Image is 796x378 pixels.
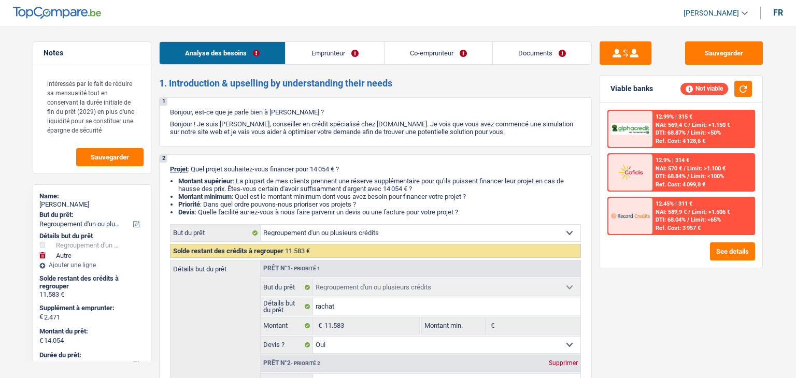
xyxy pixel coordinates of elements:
[422,317,485,334] label: Montant min.
[39,290,145,299] div: 11.583 €
[656,129,686,136] span: DTI: 68.87%
[656,165,682,172] span: NAI: 570 €
[170,120,581,136] p: Bonjour ! Je suis [PERSON_NAME], conseiller en crédit spécialisé chez [DOMAIN_NAME]. Je vois que ...
[546,360,580,366] div: Supprimer
[656,181,705,188] div: Ref. Cost: 4 099,8 €
[178,193,581,200] li: : Quel est le montant minimum dont vous avez besoin pour financer votre projet ?
[170,108,581,116] p: Bonjour, est-ce que je parle bien à [PERSON_NAME] ?
[291,360,320,366] span: - Priorité 2
[39,304,143,312] label: Supplément à emprunter:
[486,317,497,334] span: €
[687,173,689,180] span: /
[261,265,323,272] div: Prêt n°1
[39,192,145,200] div: Name:
[178,193,232,200] strong: Montant minimum
[611,163,649,182] img: Cofidis
[39,232,145,240] div: Détails but du prêt
[685,41,763,65] button: Sauvegarder
[687,216,689,223] span: /
[610,84,653,93] div: Viable banks
[691,216,721,223] span: Limit: <65%
[687,129,689,136] span: /
[656,173,686,180] span: DTI: 68.84%
[692,122,730,128] span: Limit: >1.150 €
[160,155,167,163] div: 2
[91,154,129,161] span: Sauvegarder
[76,148,144,166] button: Sauvegarder
[170,225,261,241] label: But du prêt
[656,113,692,120] div: 12.99% | 315 €
[285,247,310,255] span: 11.583 €
[160,98,167,106] div: 1
[656,138,705,144] div: Ref. Cost: 4 128,6 €
[170,165,581,173] p: : Quel projet souhaitez-vous financer pour 14 054 € ?
[39,200,145,209] div: [PERSON_NAME]
[611,206,649,225] img: Record Credits
[656,122,687,128] span: NAI: 569,4 €
[691,129,721,136] span: Limit: <50%
[680,83,728,94] div: Not viable
[39,351,143,359] label: Durée du prêt:
[675,5,748,22] a: [PERSON_NAME]
[39,211,143,219] label: But du prêt:
[178,177,233,185] strong: Montant supérieur
[261,337,313,353] label: Devis ?
[493,42,591,64] a: Documents
[178,200,581,208] li: : Dans quel ordre pouvons-nous prioriser vos projets ?
[170,165,188,173] span: Projet
[159,78,592,89] h2: 1. Introduction & upselling by understanding their needs
[178,208,581,216] li: : Quelle facilité auriez-vous à nous faire parvenir un devis ou une facture pour votre projet ?
[261,317,313,334] label: Montant
[39,274,145,290] div: Solde restant des crédits à regrouper
[178,200,200,208] strong: Priorité
[687,165,726,172] span: Limit: >1.100 €
[13,7,101,19] img: TopCompare Logo
[656,216,686,223] span: DTI: 68.04%
[611,123,649,135] img: AlphaCredit
[688,122,690,128] span: /
[261,279,313,296] label: But du prêt
[688,209,690,215] span: /
[178,177,581,193] li: : La plupart de mes clients prennent une réserve supplémentaire pour qu'ils puissent financer leu...
[178,208,195,216] span: Devis
[261,298,313,315] label: Détails but du prêt
[684,165,686,172] span: /
[170,260,260,272] label: Détails but du prêt
[160,42,285,64] a: Analyse des besoins
[261,360,323,367] div: Prêt n°2
[286,42,383,64] a: Emprunteur
[656,209,687,215] span: NAI: 589,9 €
[173,247,283,255] span: Solde restant des crédits à regrouper
[39,327,143,336] label: Montant du prêt:
[691,173,724,180] span: Limit: <100%
[684,9,739,18] span: [PERSON_NAME]
[39,337,43,345] span: €
[39,261,145,269] div: Ajouter une ligne
[291,266,320,271] span: - Priorité 1
[656,200,692,207] div: 12.45% | 311 €
[44,49,140,57] h5: Notes
[39,313,43,321] span: €
[656,157,689,164] div: 12.9% | 314 €
[313,317,324,334] span: €
[385,42,492,64] a: Co-emprunteur
[692,209,730,215] span: Limit: >1.506 €
[710,242,755,260] button: See details
[656,225,701,231] div: Ref. Cost: 3 957 €
[773,8,783,18] div: fr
